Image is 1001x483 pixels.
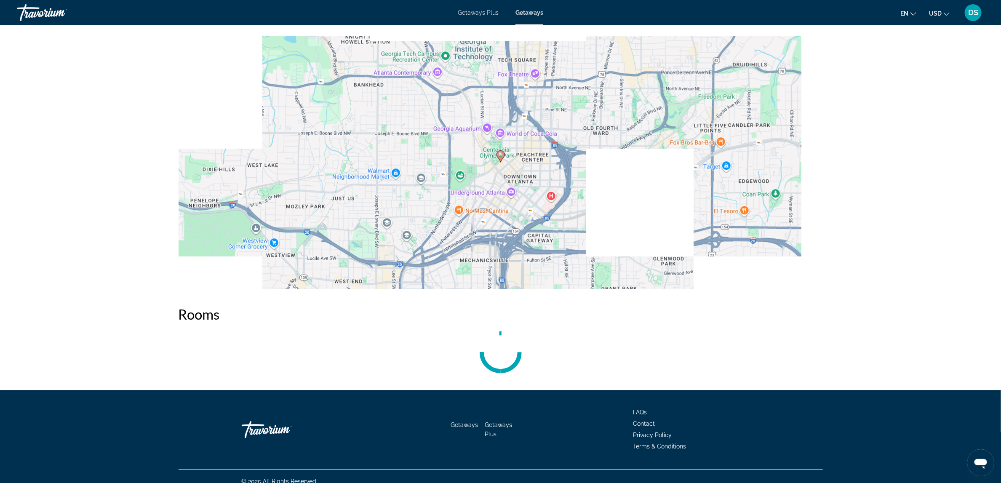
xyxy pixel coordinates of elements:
button: User Menu [962,4,984,21]
h2: Rooms [179,306,823,323]
a: Go Home [242,417,326,442]
span: DS [968,8,978,17]
button: Change currency [929,7,950,19]
span: USD [929,10,942,17]
a: Privacy Policy [633,432,672,438]
a: Contact [633,420,655,427]
span: en [900,10,908,17]
button: Change language [900,7,916,19]
a: FAQs [633,409,647,416]
a: Terms & Conditions [633,443,686,450]
a: Travorium [17,2,101,24]
a: Getaways Plus [485,422,512,438]
iframe: Button to launch messaging window [967,449,994,476]
a: Getaways [451,422,478,428]
a: Getaways Plus [458,9,499,16]
a: Getaways [515,9,543,16]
